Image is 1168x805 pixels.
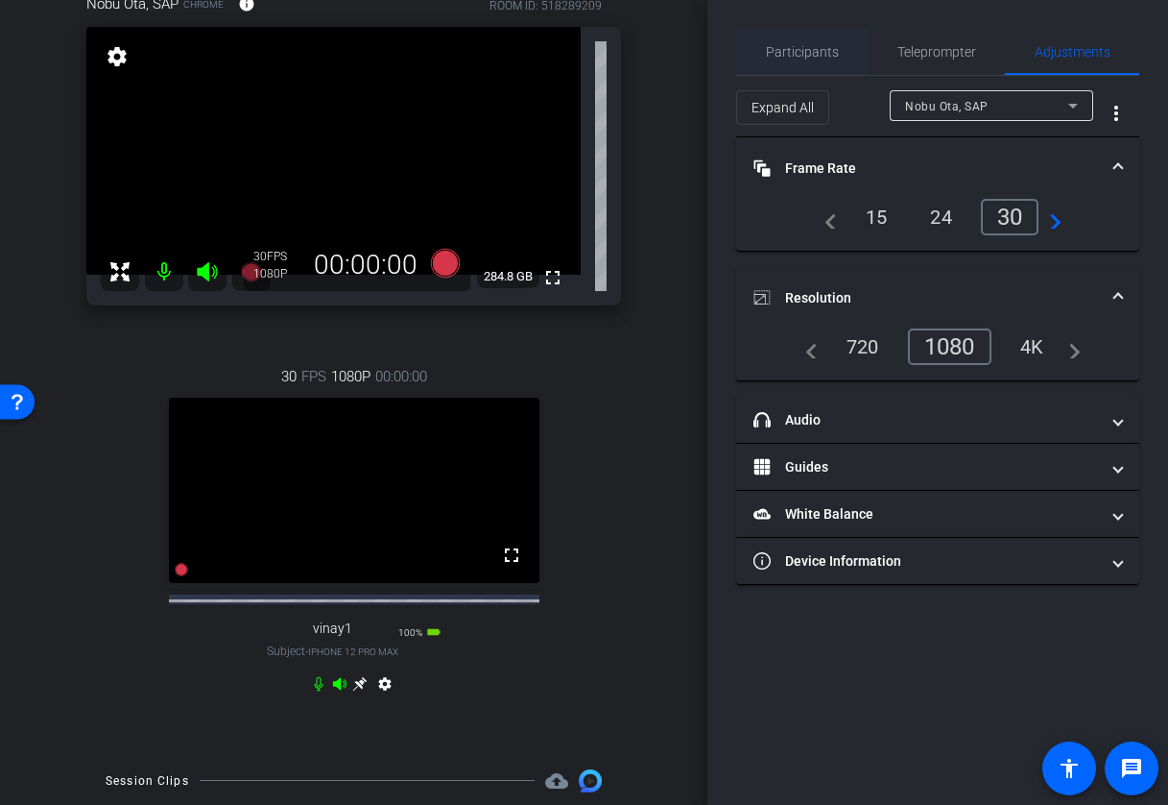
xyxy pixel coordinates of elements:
[331,366,370,387] span: 1080P
[753,159,1099,179] mat-panel-title: Frame Rate
[795,335,818,358] mat-icon: navigate_before
[104,45,131,68] mat-icon: settings
[736,538,1139,584] mat-expansion-panel-header: Device Information
[1038,206,1061,229] mat-icon: navigate_next
[579,769,602,793] img: Session clips
[753,410,1099,430] mat-panel-title: Audio
[1120,757,1143,780] mat-icon: message
[981,199,1039,235] div: 30
[736,397,1139,443] mat-expansion-panel-header: Audio
[736,491,1139,537] mat-expansion-panel-header: White Balance
[305,645,308,658] span: -
[398,627,422,638] span: 100%
[1093,90,1139,136] button: More Options for Adjustments Panel
[1035,45,1110,59] span: Adjustments
[267,643,398,660] span: Subject
[106,771,189,791] div: Session Clips
[905,100,989,113] span: Nobu Ota, SAP
[477,265,539,288] span: 284.8 GB
[851,201,902,233] div: 15
[753,457,1099,477] mat-panel-title: Guides
[814,206,837,229] mat-icon: navigate_before
[753,551,1099,572] mat-panel-title: Device Information
[751,89,814,126] span: Expand All
[373,676,396,699] mat-icon: settings
[281,366,297,387] span: 30
[736,267,1139,329] mat-expansion-panel-header: Resolution
[267,250,287,263] span: FPS
[736,137,1139,199] mat-expansion-panel-header: Frame Rate
[308,646,398,657] span: iPhone 12 Pro Max
[916,201,966,233] div: 24
[753,504,1099,524] mat-panel-title: White Balance
[1058,757,1081,780] mat-icon: accessibility
[832,330,894,363] div: 720
[500,544,523,567] mat-icon: fullscreen
[541,266,564,289] mat-icon: fullscreen
[897,45,976,59] span: Teleprompter
[426,624,441,640] mat-icon: battery_std
[375,366,427,387] span: 00:00:00
[301,249,430,281] div: 00:00:00
[301,366,326,387] span: FPS
[736,444,1139,490] mat-expansion-panel-header: Guides
[1058,335,1081,358] mat-icon: navigate_next
[253,249,301,264] div: 30
[908,329,991,365] div: 1080
[736,199,1139,251] div: Frame Rate
[545,769,568,793] span: Destinations for your clips
[1006,330,1059,363] div: 4K
[253,266,301,281] div: 1080P
[736,329,1139,380] div: Resolution
[545,769,568,793] mat-icon: cloud_upload
[753,288,1099,308] mat-panel-title: Resolution
[736,90,829,125] button: Expand All
[313,621,352,637] span: vinay1
[766,45,839,59] span: Participants
[1105,102,1128,125] mat-icon: more_vert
